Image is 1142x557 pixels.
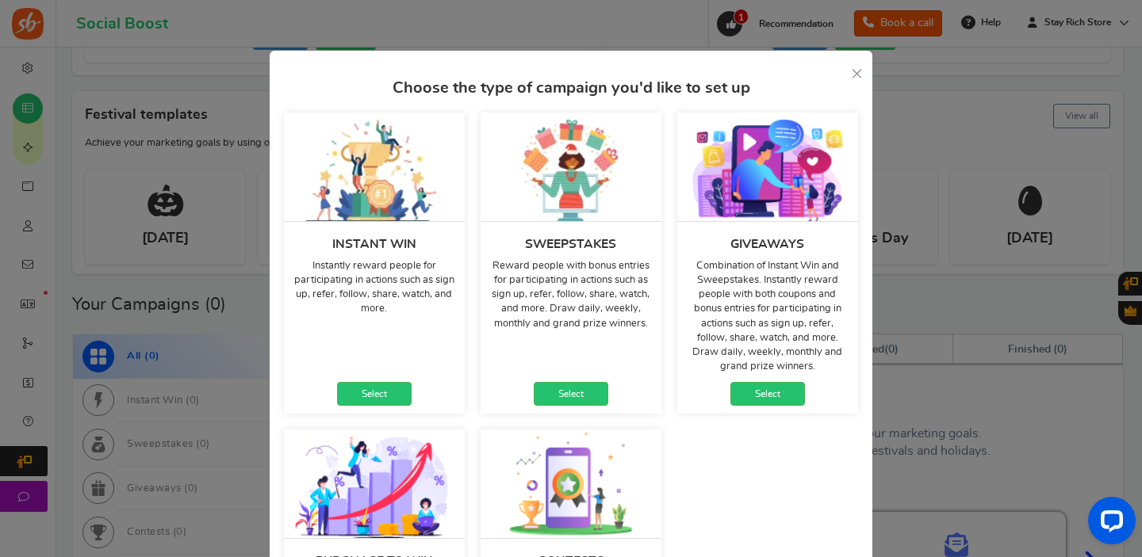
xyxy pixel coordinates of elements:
h3: Choose the type of campaign you'd like to set up [276,79,866,97]
iframe: LiveChat chat widget [1075,490,1142,557]
a: × [851,63,863,83]
p: Combination of Instant Win and Sweepstakes. Instantly reward people with both coupons and bonus e... [685,259,850,375]
h4: Giveaways [730,238,804,251]
p: Instantly reward people for participating in actions such as sign up, refer, follow, share, watch... [292,259,457,317]
img: giveaways_v1.webp [677,113,858,221]
a: Select [534,382,608,406]
img: contests_v1.webp [481,429,661,538]
h4: Instant win [332,238,416,251]
p: Reward people with bonus entries for participating in actions such as sign up, refer, follow, sha... [489,259,653,331]
img: instant-win_v1.webp [284,113,465,221]
img: purchase_to_win_v1.webp [284,429,465,538]
img: sweepstakes_v1.webp [481,113,661,221]
a: Select [337,382,412,406]
a: Select [730,382,805,406]
h4: Sweepstakes [525,238,616,251]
